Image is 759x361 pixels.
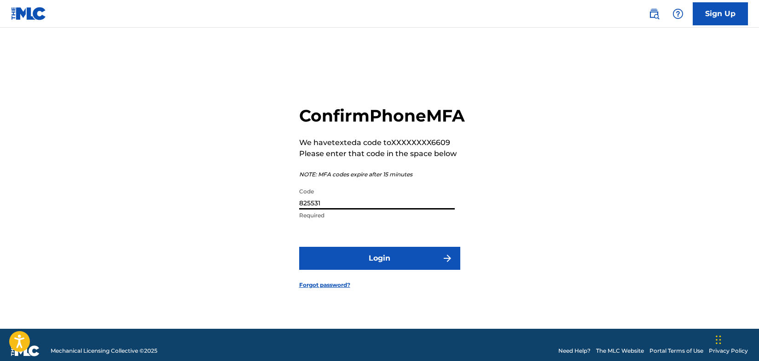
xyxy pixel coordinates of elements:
[709,347,748,355] a: Privacy Policy
[558,347,591,355] a: Need Help?
[713,317,759,361] iframe: Chat Widget
[649,347,703,355] a: Portal Terms of Use
[299,105,465,126] h2: Confirm Phone MFA
[11,7,46,20] img: MLC Logo
[716,326,721,354] div: Drag
[645,5,663,23] a: Public Search
[672,8,684,19] img: help
[693,2,748,25] a: Sign Up
[51,347,157,355] span: Mechanical Licensing Collective © 2025
[649,8,660,19] img: search
[299,211,455,220] p: Required
[299,247,460,270] button: Login
[11,345,40,356] img: logo
[299,281,350,289] a: Forgot password?
[299,148,465,159] p: Please enter that code in the space below
[596,347,644,355] a: The MLC Website
[299,137,465,148] p: We have texted a code to XXXXXXXX6609
[442,253,453,264] img: f7272a7cc735f4ea7f67.svg
[669,5,687,23] div: Help
[299,170,465,179] p: NOTE: MFA codes expire after 15 minutes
